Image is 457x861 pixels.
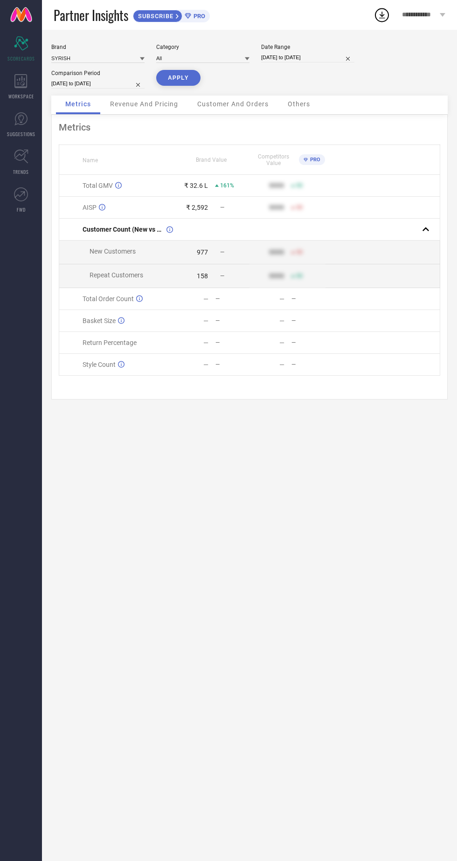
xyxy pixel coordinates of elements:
div: 158 [197,272,208,280]
span: Total GMV [83,182,113,189]
button: APPLY [156,70,201,86]
span: 50 [296,204,303,211]
span: Basket Size [83,317,116,324]
div: — [215,339,249,346]
span: Repeat Customers [90,271,143,279]
span: Customer And Orders [197,100,269,108]
span: Name [83,157,98,164]
div: 9999 [269,272,284,280]
div: — [291,317,325,324]
div: — [203,361,208,368]
span: Style Count [83,361,116,368]
div: Date Range [261,44,354,50]
div: 9999 [269,248,284,256]
span: Customer Count (New vs Repeat) [83,226,164,233]
div: Category [156,44,249,50]
span: Return Percentage [83,339,137,346]
div: — [203,339,208,346]
span: SCORECARDS [7,55,35,62]
div: — [215,361,249,368]
div: 977 [197,248,208,256]
span: New Customers [90,248,136,255]
div: 9999 [269,204,284,211]
input: Select comparison period [51,79,145,89]
div: — [215,296,249,302]
div: — [279,339,284,346]
div: ₹ 2,592 [186,204,208,211]
input: Select date range [261,53,354,62]
span: 161% [220,182,234,189]
span: SUGGESTIONS [7,131,35,138]
div: Open download list [374,7,390,23]
div: — [291,339,325,346]
span: FWD [17,206,26,213]
span: Partner Insights [54,6,128,25]
div: — [203,317,208,324]
span: 50 [296,182,303,189]
span: Brand Value [196,157,227,163]
span: — [220,204,224,211]
div: — [279,317,284,324]
span: Metrics [65,100,91,108]
span: — [220,273,224,279]
div: — [279,295,284,303]
div: — [291,361,325,368]
span: WORKSPACE [8,93,34,100]
span: TRENDS [13,168,29,175]
span: PRO [191,13,205,20]
span: Others [288,100,310,108]
span: — [220,249,224,255]
div: — [215,317,249,324]
div: Brand [51,44,145,50]
div: ₹ 32.6 L [184,182,208,189]
span: Competitors Value [250,153,297,166]
span: 50 [296,273,303,279]
span: Total Order Count [83,295,134,303]
a: SUBSCRIBEPRO [133,7,210,22]
div: — [291,296,325,302]
span: SUBSCRIBE [133,13,176,20]
div: — [203,295,208,303]
span: Revenue And Pricing [110,100,178,108]
span: PRO [308,157,320,163]
div: Comparison Period [51,70,145,76]
span: AISP [83,204,97,211]
div: 9999 [269,182,284,189]
div: Metrics [59,122,440,133]
span: 50 [296,249,303,255]
div: — [279,361,284,368]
